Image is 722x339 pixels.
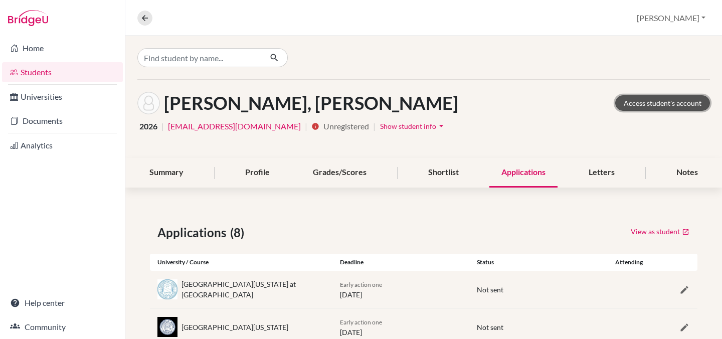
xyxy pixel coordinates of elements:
div: [DATE] [332,279,469,300]
div: [DATE] [332,316,469,337]
i: arrow_drop_down [436,121,446,131]
span: Applications [157,224,230,242]
div: [GEOGRAPHIC_DATA][US_STATE] at [GEOGRAPHIC_DATA] [182,279,325,300]
a: Community [2,317,123,337]
div: Attending [606,258,652,267]
span: Not sent [477,285,503,294]
i: info [311,122,319,130]
button: Show student infoarrow_drop_down [380,118,447,134]
div: Applications [489,158,558,188]
div: Status [469,258,606,267]
a: Universities [2,87,123,107]
img: Yuelun Huang's avatar [137,92,160,114]
span: Show student info [380,122,436,130]
span: Not sent [477,323,503,331]
a: [EMAIL_ADDRESS][DOMAIN_NAME] [168,120,301,132]
span: (8) [230,224,248,242]
span: | [373,120,376,132]
a: Analytics [2,135,123,155]
img: us_ill_l_fdlyzs.jpeg [157,317,177,337]
input: Find student by name... [137,48,262,67]
div: Deadline [332,258,469,267]
a: Students [2,62,123,82]
div: Profile [233,158,282,188]
span: | [161,120,164,132]
div: Letters [577,158,627,188]
div: Grades/Scores [301,158,379,188]
a: Help center [2,293,123,313]
div: Shortlist [416,158,471,188]
span: Unregistered [323,120,369,132]
a: View as student [630,224,690,239]
span: Early action one [340,318,382,326]
span: Early action one [340,281,382,288]
h1: [PERSON_NAME], [PERSON_NAME] [164,92,458,114]
img: Bridge-U [8,10,48,26]
span: 2026 [139,120,157,132]
div: [GEOGRAPHIC_DATA][US_STATE] [182,322,288,332]
div: Summary [137,158,196,188]
a: Home [2,38,123,58]
span: | [305,120,307,132]
img: us_unc_avpbwz41.jpeg [157,279,177,299]
button: [PERSON_NAME] [632,9,710,28]
a: Documents [2,111,123,131]
div: University / Course [150,258,332,267]
div: Notes [664,158,710,188]
a: Access student's account [615,95,710,111]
